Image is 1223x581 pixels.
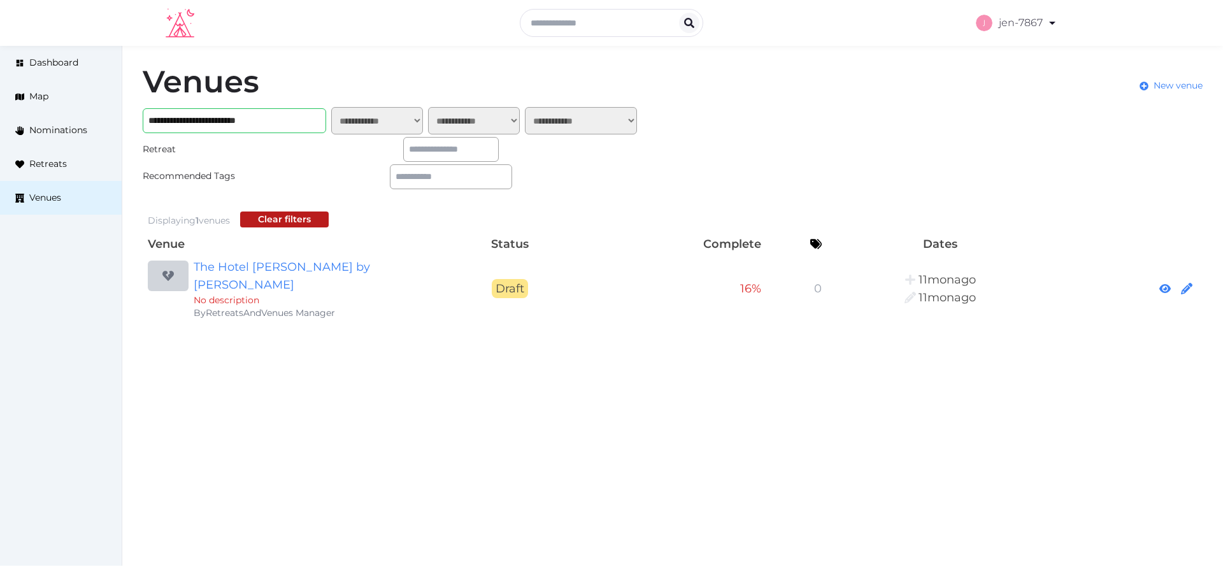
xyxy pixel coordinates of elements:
span: 8:02AM, October 10th, 2024 [919,273,976,287]
span: Map [29,90,48,103]
span: No description [194,294,259,306]
a: The Hotel [PERSON_NAME] by [PERSON_NAME] [194,258,438,294]
span: 1 [196,215,199,226]
a: jen-7867 [976,5,1057,41]
span: New venue [1154,79,1203,92]
th: Status [443,233,576,255]
span: Dashboard [29,56,78,69]
div: By RetreatsAndVenues Manager [194,306,438,319]
a: New venue [1140,79,1203,92]
th: Dates [827,233,1054,255]
th: Complete [576,233,766,255]
span: Retreats [29,157,67,171]
span: 16 % [740,282,761,296]
div: Recommended Tags [143,169,265,183]
h1: Venues [143,66,259,97]
span: 0 [814,282,822,296]
span: 8:02AM, October 10th, 2024 [919,290,976,305]
div: Displaying venues [148,214,230,227]
span: Nominations [29,124,87,137]
button: Clear filters [240,212,329,227]
div: Retreat [143,143,265,156]
div: Clear filters [258,213,311,226]
span: Venues [29,191,61,204]
th: Venue [143,233,443,255]
span: Draft [492,279,528,298]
